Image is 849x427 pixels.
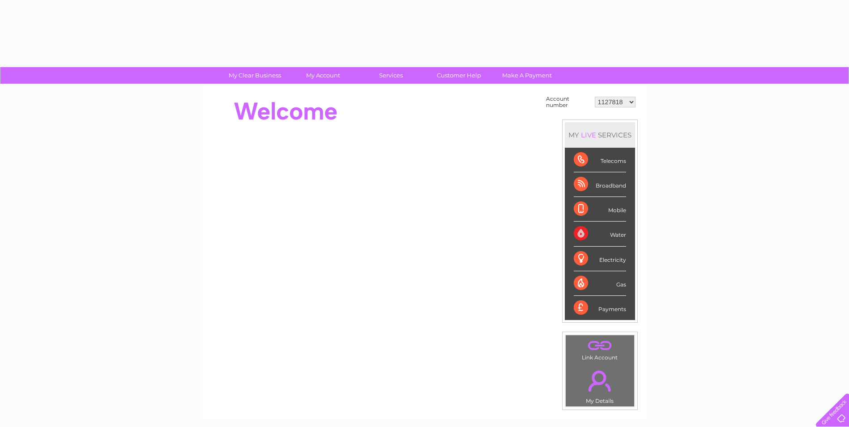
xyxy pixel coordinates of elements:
div: Electricity [574,247,626,271]
div: LIVE [579,131,598,139]
a: . [568,365,632,397]
a: Services [354,67,428,84]
a: My Clear Business [218,67,292,84]
a: Customer Help [422,67,496,84]
td: Account number [544,94,593,111]
div: Mobile [574,197,626,222]
div: Broadband [574,172,626,197]
div: Payments [574,296,626,320]
div: Telecoms [574,148,626,172]
a: Make A Payment [490,67,564,84]
a: . [568,337,632,353]
div: Water [574,222,626,246]
td: Link Account [565,335,635,363]
a: My Account [286,67,360,84]
div: MY SERVICES [565,122,635,148]
td: My Details [565,363,635,407]
div: Gas [574,271,626,296]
